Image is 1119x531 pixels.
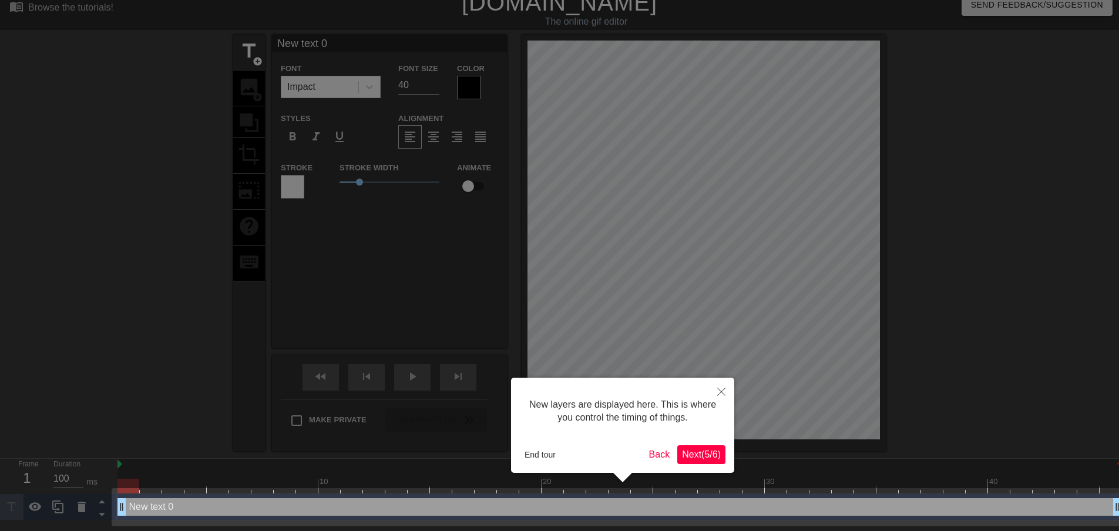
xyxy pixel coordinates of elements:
button: Back [644,445,675,464]
button: Next [677,445,725,464]
button: Close [708,378,734,405]
button: End tour [520,446,560,463]
div: New layers are displayed here. This is where you control the timing of things. [520,387,725,436]
span: Next ( 5 / 6 ) [682,449,721,459]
